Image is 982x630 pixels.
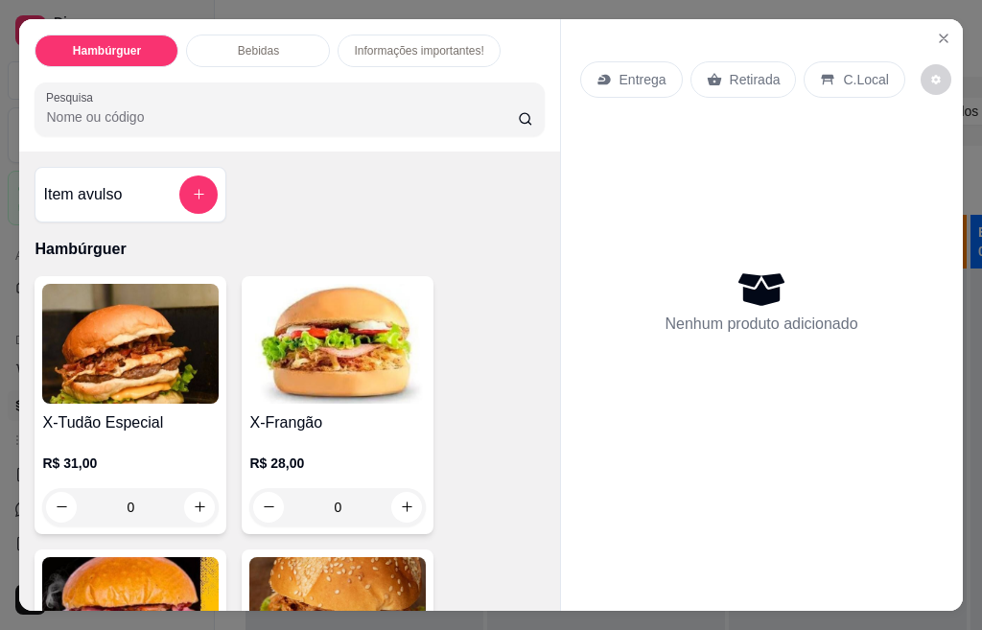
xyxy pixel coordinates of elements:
[42,284,219,404] img: product-image
[249,454,426,473] p: R$ 28,00
[666,313,858,336] p: Nenhum produto adicionado
[73,43,141,58] p: Hambúrguer
[238,43,279,58] p: Bebidas
[42,411,219,434] h4: X-Tudão Especial
[843,70,888,89] p: C.Local
[35,238,544,261] p: Hambúrguer
[46,107,518,127] input: Pesquisa
[620,70,666,89] p: Entrega
[46,89,100,105] label: Pesquisa
[354,43,483,58] p: Informações importantes!
[43,183,122,206] h4: Item avulso
[249,411,426,434] h4: X-Frangão
[42,454,219,473] p: R$ 31,00
[179,175,218,214] button: add-separate-item
[921,64,951,95] button: decrease-product-quantity
[249,284,426,404] img: product-image
[928,23,959,54] button: Close
[730,70,781,89] p: Retirada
